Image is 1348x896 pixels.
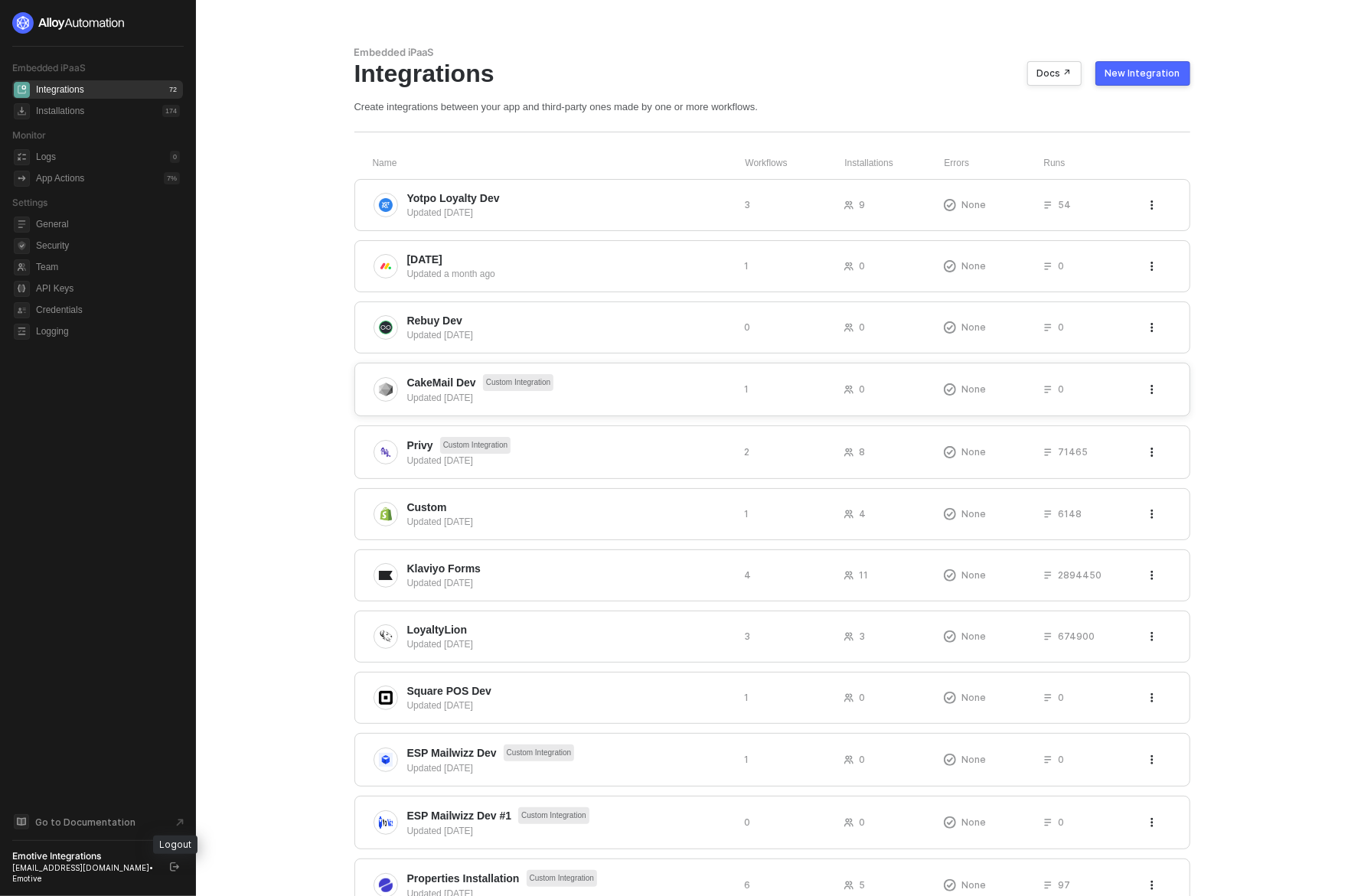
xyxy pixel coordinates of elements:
[1147,818,1157,827] span: icon-threedots
[1043,881,1053,890] span: icon-list
[379,259,393,273] img: integration-icon
[944,446,956,458] span: icon-exclamation
[1059,507,1082,520] span: 6148
[14,171,30,187] span: icon-app-actions
[1059,878,1071,891] span: 97
[407,454,733,468] div: Updated [DATE]
[36,279,180,298] span: API Keys
[1147,693,1157,702] span: icon-threedots
[745,878,751,891] span: 6
[944,321,956,334] span: icon-exclamation
[860,878,866,891] span: 5
[407,375,476,390] span: CakeMail Dev
[1147,200,1157,210] span: icon-threedots
[407,515,733,529] div: Updated [DATE]
[1147,262,1157,271] span: icon-threedots
[1043,200,1053,210] span: icon-list
[379,445,393,459] img: integration-icon
[745,383,749,396] span: 1
[12,850,156,862] div: Emotive Integrations
[860,321,866,334] span: 0
[1043,323,1053,332] span: icon-list
[844,200,854,210] span: icon-users
[1059,383,1065,396] span: 0
[12,12,126,34] img: logo
[407,328,733,342] div: Updated [DATE]
[1059,816,1065,829] span: 0
[14,238,30,254] span: security
[745,259,749,272] span: 1
[844,510,854,519] span: icon-users
[860,816,866,829] span: 0
[170,862,179,872] span: logout
[1059,198,1072,211] span: 54
[1059,691,1065,704] span: 0
[844,571,854,580] span: icon-users
[379,753,393,767] img: integration-icon
[1059,753,1065,766] span: 0
[962,878,987,891] span: None
[379,630,393,643] img: integration-icon
[12,12,183,34] a: logo
[746,157,845,170] div: Workflows
[1043,448,1053,457] span: icon-list
[944,692,956,704] span: icon-exclamation
[745,753,749,766] span: 1
[844,323,854,332] span: icon-users
[1105,67,1180,80] div: New Integration
[36,301,180,319] span: Credentials
[1043,571,1053,580] span: icon-list
[379,816,393,829] img: integration-icon
[407,683,492,699] span: Square POS Dev
[407,191,500,206] span: Yotpo Loyalty Dev
[354,100,1190,113] div: Create integrations between your app and third-party ones made by one or more workflows.
[407,808,512,823] span: ESP Mailwizz Dev #1
[1059,445,1089,458] span: 71465
[14,217,30,233] span: general
[1043,632,1053,641] span: icon-list
[14,281,30,297] span: api-key
[944,508,956,520] span: icon-exclamation
[745,321,751,334] span: 0
[170,151,180,163] div: 0
[1037,67,1072,80] div: Docs ↗
[164,172,180,184] div: 7 %
[379,878,393,892] img: integration-icon
[1147,385,1157,394] span: icon-threedots
[1147,448,1157,457] span: icon-threedots
[14,149,30,165] span: icon-logs
[1043,818,1053,827] span: icon-list
[354,59,1190,88] div: Integrations
[1043,755,1053,764] span: icon-list
[745,816,751,829] span: 0
[379,507,393,521] img: integration-icon
[36,215,180,233] span: General
[12,129,46,141] span: Monitor
[1147,323,1157,332] span: icon-threedots
[745,445,750,458] span: 2
[407,561,481,576] span: Klaviyo Forms
[162,105,180,117] div: 174
[860,630,866,643] span: 3
[14,259,30,275] span: team
[1059,630,1095,643] span: 674900
[166,83,180,96] div: 72
[518,807,589,824] span: Custom Integration
[440,437,511,454] span: Custom Integration
[407,622,468,637] span: LoyaltyLion
[1147,632,1157,641] span: icon-threedots
[844,632,854,641] span: icon-users
[36,83,84,96] div: Integrations
[844,262,854,271] span: icon-users
[860,445,866,458] span: 8
[962,691,987,704] span: None
[745,630,751,643] span: 3
[860,507,867,520] span: 4
[1147,755,1157,764] span: icon-threedots
[379,569,393,582] img: integration-icon
[407,267,733,281] div: Updated a month ago
[407,438,433,453] span: Privy
[1044,157,1149,170] div: Runs
[14,302,30,318] span: credentials
[1059,259,1065,272] span: 0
